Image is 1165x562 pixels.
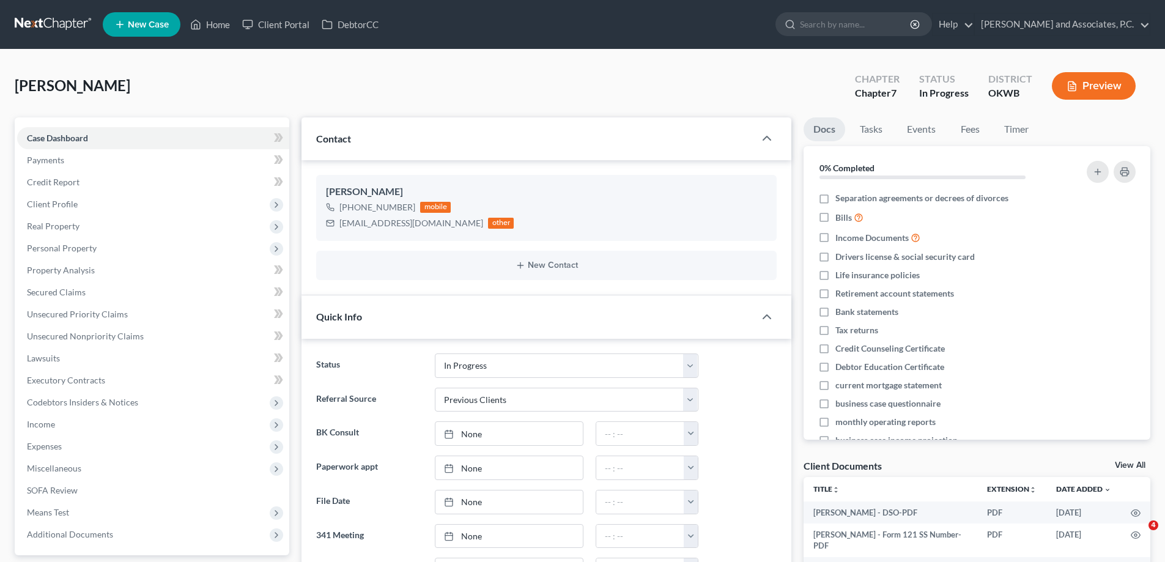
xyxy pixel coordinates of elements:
div: [PHONE_NUMBER] [339,201,415,213]
a: Fees [950,117,989,141]
div: Status [919,72,969,86]
div: Chapter [855,72,900,86]
span: Executory Contracts [27,375,105,385]
span: Expenses [27,441,62,451]
span: Means Test [27,507,69,517]
span: business case income projection [835,434,958,446]
span: Property Analysis [27,265,95,275]
span: Payments [27,155,64,165]
a: DebtorCC [316,13,385,35]
span: Retirement account statements [835,287,954,300]
span: Codebtors Insiders & Notices [27,397,138,407]
div: Chapter [855,86,900,100]
a: None [435,490,583,514]
div: District [988,72,1032,86]
span: current mortgage statement [835,379,942,391]
div: In Progress [919,86,969,100]
a: Case Dashboard [17,127,289,149]
a: View All [1115,461,1145,470]
strong: 0% Completed [819,163,875,173]
a: Executory Contracts [17,369,289,391]
span: Case Dashboard [27,133,88,143]
input: -- : -- [596,422,684,445]
a: Docs [804,117,845,141]
span: Bills [835,212,852,224]
div: Client Documents [804,459,882,472]
a: Unsecured Nonpriority Claims [17,325,289,347]
span: Separation agreements or decrees of divorces [835,192,1008,204]
label: Paperwork appt [310,456,428,480]
button: Preview [1052,72,1136,100]
a: Help [933,13,974,35]
input: -- : -- [596,525,684,548]
input: Search by name... [800,13,912,35]
span: New Case [128,20,169,29]
span: [PERSON_NAME] [15,76,130,94]
span: SOFA Review [27,485,78,495]
i: expand_more [1104,486,1111,494]
a: [PERSON_NAME] and Associates, P.C. [975,13,1150,35]
div: [PERSON_NAME] [326,185,767,199]
td: PDF [977,523,1046,557]
span: Additional Documents [27,529,113,539]
i: unfold_more [1029,486,1037,494]
span: Income Documents [835,232,909,244]
span: Drivers license & social security card [835,251,975,263]
span: 4 [1148,520,1158,530]
span: Real Property [27,221,80,231]
span: Contact [316,133,351,144]
input: -- : -- [596,490,684,514]
span: monthly operating reports [835,416,936,428]
a: Payments [17,149,289,171]
a: Client Portal [236,13,316,35]
span: Miscellaneous [27,463,81,473]
span: Credit Counseling Certificate [835,342,945,355]
span: Secured Claims [27,287,86,297]
span: Unsecured Nonpriority Claims [27,331,144,341]
a: Tasks [850,117,892,141]
span: Debtor Education Certificate [835,361,944,373]
td: [DATE] [1046,501,1121,523]
span: Life insurance policies [835,269,920,281]
div: mobile [420,202,451,213]
span: 7 [891,87,897,98]
input: -- : -- [596,456,684,479]
span: Credit Report [27,177,80,187]
span: business case questionnaire [835,397,941,410]
i: unfold_more [832,486,840,494]
span: Client Profile [27,199,78,209]
a: Events [897,117,945,141]
a: Extensionunfold_more [987,484,1037,494]
iframe: Intercom live chat [1123,520,1153,550]
span: Personal Property [27,243,97,253]
a: Date Added expand_more [1056,484,1111,494]
a: Credit Report [17,171,289,193]
button: New Contact [326,261,767,270]
a: Property Analysis [17,259,289,281]
label: BK Consult [310,421,428,446]
label: Referral Source [310,388,428,412]
a: Home [184,13,236,35]
span: Income [27,419,55,429]
a: Unsecured Priority Claims [17,303,289,325]
span: Bank statements [835,306,898,318]
td: [PERSON_NAME] - DSO-PDF [804,501,977,523]
a: None [435,456,583,479]
a: Titleunfold_more [813,484,840,494]
span: Tax returns [835,324,878,336]
label: 341 Meeting [310,524,428,549]
span: Unsecured Priority Claims [27,309,128,319]
a: SOFA Review [17,479,289,501]
label: File Date [310,490,428,514]
a: None [435,422,583,445]
a: Lawsuits [17,347,289,369]
a: Secured Claims [17,281,289,303]
div: OKWB [988,86,1032,100]
span: Quick Info [316,311,362,322]
div: other [488,218,514,229]
td: PDF [977,501,1046,523]
span: Lawsuits [27,353,60,363]
div: [EMAIL_ADDRESS][DOMAIN_NAME] [339,217,483,229]
label: Status [310,353,428,378]
td: [DATE] [1046,523,1121,557]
